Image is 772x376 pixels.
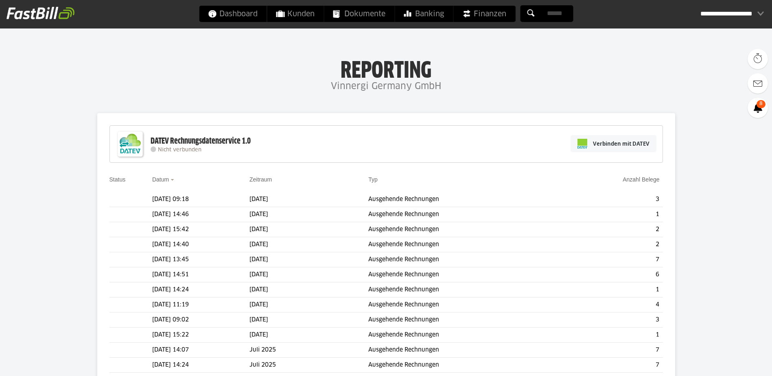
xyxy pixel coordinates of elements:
[208,6,258,22] span: Dashboard
[152,358,249,373] td: [DATE] 14:24
[249,282,368,297] td: [DATE]
[368,343,556,358] td: Ausgehende Rechnungen
[152,207,249,222] td: [DATE] 14:46
[556,343,663,358] td: 7
[395,6,453,22] a: Banking
[368,297,556,313] td: Ausgehende Rechnungen
[462,6,506,22] span: Finanzen
[152,252,249,267] td: [DATE] 13:45
[152,267,249,282] td: [DATE] 14:51
[368,328,556,343] td: Ausgehende Rechnungen
[333,6,385,22] span: Dokumente
[249,207,368,222] td: [DATE]
[267,6,324,22] a: Kunden
[152,297,249,313] td: [DATE] 11:19
[152,237,249,252] td: [DATE] 14:40
[556,313,663,328] td: 3
[368,176,378,183] a: Typ
[199,6,267,22] a: Dashboard
[368,252,556,267] td: Ausgehende Rechnungen
[368,267,556,282] td: Ausgehende Rechnungen
[249,222,368,237] td: [DATE]
[593,140,650,148] span: Verbinden mit DATEV
[368,192,556,207] td: Ausgehende Rechnungen
[404,6,444,22] span: Banking
[151,136,251,146] div: DATEV Rechnungsdatenservice 1.0
[152,282,249,297] td: [DATE] 14:24
[577,139,587,149] img: pi-datev-logo-farbig-24.svg
[556,207,663,222] td: 1
[249,358,368,373] td: Juli 2025
[556,282,663,297] td: 1
[249,328,368,343] td: [DATE]
[249,192,368,207] td: [DATE]
[556,192,663,207] td: 3
[368,313,556,328] td: Ausgehende Rechnungen
[171,179,176,181] img: sort_desc.gif
[152,328,249,343] td: [DATE] 15:22
[368,222,556,237] td: Ausgehende Rechnungen
[152,343,249,358] td: [DATE] 14:07
[152,192,249,207] td: [DATE] 09:18
[249,297,368,313] td: [DATE]
[249,267,368,282] td: [DATE]
[748,98,768,118] a: 8
[276,6,315,22] span: Kunden
[109,176,126,183] a: Status
[152,313,249,328] td: [DATE] 09:02
[556,267,663,282] td: 6
[249,313,368,328] td: [DATE]
[249,252,368,267] td: [DATE]
[368,282,556,297] td: Ausgehende Rechnungen
[556,237,663,252] td: 2
[7,7,74,20] img: fastbill_logo_white.png
[249,237,368,252] td: [DATE]
[571,135,656,152] a: Verbinden mit DATEV
[623,176,659,183] a: Anzahl Belege
[556,297,663,313] td: 4
[81,57,691,79] h1: Reporting
[757,100,765,108] span: 8
[324,6,394,22] a: Dokumente
[453,6,515,22] a: Finanzen
[114,128,147,160] img: DATEV-Datenservice Logo
[368,358,556,373] td: Ausgehende Rechnungen
[368,237,556,252] td: Ausgehende Rechnungen
[249,176,272,183] a: Zeitraum
[556,358,663,373] td: 7
[556,252,663,267] td: 7
[368,207,556,222] td: Ausgehende Rechnungen
[556,222,663,237] td: 2
[249,343,368,358] td: Juli 2025
[152,222,249,237] td: [DATE] 15:42
[152,176,169,183] a: Datum
[556,328,663,343] td: 1
[709,352,764,372] iframe: Öffnet ein Widget, in dem Sie weitere Informationen finden
[158,147,201,153] span: Nicht verbunden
